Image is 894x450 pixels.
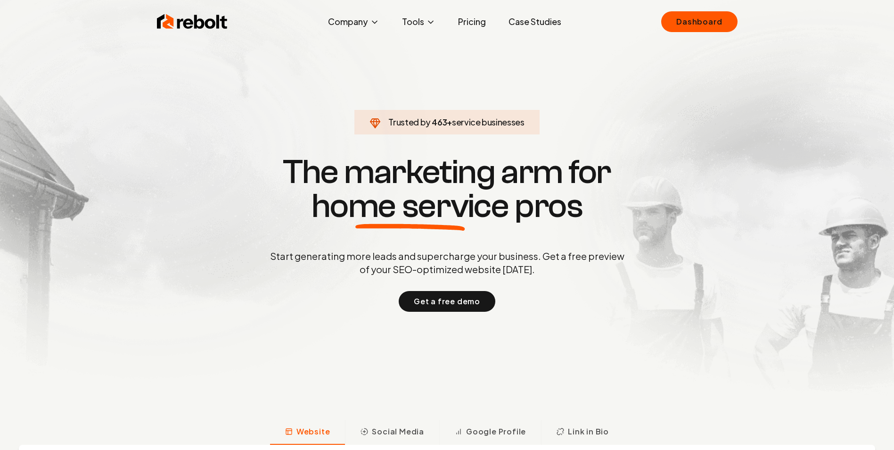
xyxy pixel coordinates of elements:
[394,12,443,31] button: Tools
[345,420,439,445] button: Social Media
[372,426,424,437] span: Social Media
[296,426,330,437] span: Website
[568,426,609,437] span: Link in Bio
[320,12,387,31] button: Company
[661,11,737,32] a: Dashboard
[501,12,569,31] a: Case Studies
[432,116,447,129] span: 463
[388,117,430,127] span: Trusted by
[541,420,624,445] button: Link in Bio
[439,420,541,445] button: Google Profile
[268,250,626,276] p: Start generating more leads and supercharge your business. Get a free preview of your SEO-optimiz...
[452,117,525,127] span: service businesses
[312,189,509,223] span: home service
[399,291,495,312] button: Get a free demo
[157,12,228,31] img: Rebolt Logo
[451,12,493,31] a: Pricing
[270,420,345,445] button: Website
[447,117,452,127] span: +
[466,426,526,437] span: Google Profile
[221,155,673,223] h1: The marketing arm for pros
